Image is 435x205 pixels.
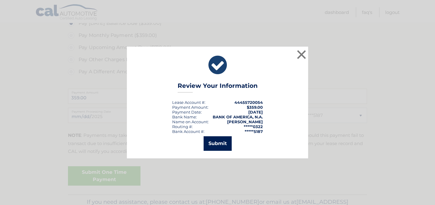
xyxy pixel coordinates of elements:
button: × [295,48,308,61]
h3: Review Your Information [178,82,258,93]
div: Payment Amount: [172,105,208,110]
div: : [172,110,202,114]
div: Name on Account: [172,119,209,124]
div: Lease Account #: [172,100,205,105]
span: [DATE] [248,110,263,114]
span: Payment Date [172,110,201,114]
div: Bank Name: [172,114,197,119]
strong: [PERSON_NAME] [227,119,263,124]
div: Routing #: [172,124,193,129]
strong: BANK OF AMERICA, N.A. [213,114,263,119]
button: Submit [204,136,232,151]
span: $359.00 [247,105,263,110]
strong: 44455720054 [234,100,263,105]
div: Bank Account #: [172,129,205,134]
